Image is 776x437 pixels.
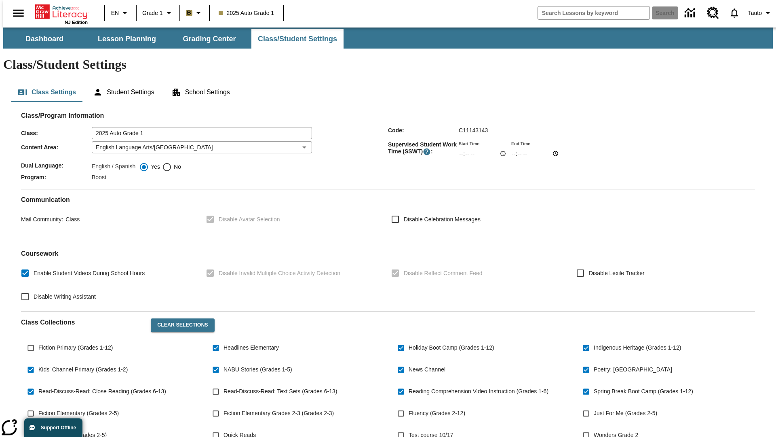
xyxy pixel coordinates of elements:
[65,20,88,25] span: NJ Edition
[63,216,80,223] span: Class
[11,83,82,102] button: Class Settings
[404,269,483,278] span: Disable Reflect Comment Feed
[745,6,776,20] button: Profile/Settings
[3,57,773,72] h1: Class/Student Settings
[594,409,657,418] span: Just For Me (Grades 2-5)
[224,344,279,352] span: Headlines Elementary
[538,6,649,19] input: search field
[139,6,177,20] button: Grade: Grade 1, Select a grade
[38,387,166,396] span: Read-Discuss-Read: Close Reading (Grades 6-13)
[388,127,459,134] span: Code :
[594,344,681,352] span: Indigenous Heritage (Grades 1-12)
[680,2,702,24] a: Data Center
[21,250,755,257] h2: Course work
[21,162,92,169] span: Dual Language :
[187,8,191,18] span: B
[459,140,479,146] label: Start Time
[219,215,280,224] span: Disable Avatar Selection
[38,344,113,352] span: Fiction Primary (Grades 1-12)
[21,174,92,180] span: Program :
[86,29,167,49] button: Lesson Planning
[3,29,344,49] div: SubNavbar
[111,9,119,17] span: EN
[748,9,762,17] span: Tauto
[142,9,163,17] span: Grade 1
[409,409,465,418] span: Fluency (Grades 2-12)
[388,141,459,156] span: Supervised Student Work Time (SSWT) :
[21,112,755,119] h2: Class/Program Information
[92,162,135,172] label: English / Spanish
[3,28,773,49] div: SubNavbar
[38,409,119,418] span: Fiction Elementary (Grades 2-5)
[38,365,128,374] span: Kids' Channel Primary (Grades 1-2)
[183,6,207,20] button: Boost Class color is light brown. Change class color
[92,127,312,139] input: Class
[169,29,250,49] button: Grading Center
[86,83,160,102] button: Student Settings
[24,418,82,437] button: Support Offline
[219,9,274,17] span: 2025 Auto Grade 1
[224,387,337,396] span: Read-Discuss-Read: Text Sets (Grades 6-13)
[21,318,144,326] h2: Class Collections
[165,83,236,102] button: School Settings
[589,269,645,278] span: Disable Lexile Tracker
[21,250,755,305] div: Coursework
[41,425,76,431] span: Support Offline
[21,130,92,136] span: Class :
[459,127,488,134] span: C11143143
[594,365,672,374] span: Poetry: [GEOGRAPHIC_DATA]
[149,163,160,171] span: Yes
[34,269,145,278] span: Enable Student Videos During School Hours
[4,29,85,49] button: Dashboard
[11,83,765,102] div: Class/Student Settings
[6,1,30,25] button: Open side menu
[404,215,481,224] span: Disable Celebration Messages
[511,140,530,146] label: End Time
[224,365,292,374] span: NABU Stories (Grades 1-5)
[409,387,548,396] span: Reading Comprehension Video Instruction (Grades 1-6)
[702,2,724,24] a: Resource Center, Will open in new tab
[35,3,88,25] div: Home
[409,365,445,374] span: News Channel
[724,2,745,23] a: Notifications
[21,196,755,236] div: Communication
[409,344,494,352] span: Holiday Boot Camp (Grades 1-12)
[35,4,88,20] a: Home
[21,144,92,151] span: Content Area :
[108,6,133,20] button: Language: EN, Select a language
[594,387,693,396] span: Spring Break Boot Camp (Grades 1-12)
[34,293,96,301] span: Disable Writing Assistant
[92,141,312,153] div: English Language Arts/[GEOGRAPHIC_DATA]
[224,409,334,418] span: Fiction Elementary Grades 2-3 (Grades 2-3)
[423,148,431,156] button: Supervised Student Work Time is the timeframe when students can take LevelSet and when lessons ar...
[151,318,214,332] button: Clear Selections
[251,29,344,49] button: Class/Student Settings
[92,174,106,180] span: Boost
[172,163,181,171] span: No
[21,120,755,182] div: Class/Program Information
[21,216,63,223] span: Mail Community :
[21,196,755,204] h2: Communication
[219,269,340,278] span: Disable Invalid Multiple Choice Activity Detection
